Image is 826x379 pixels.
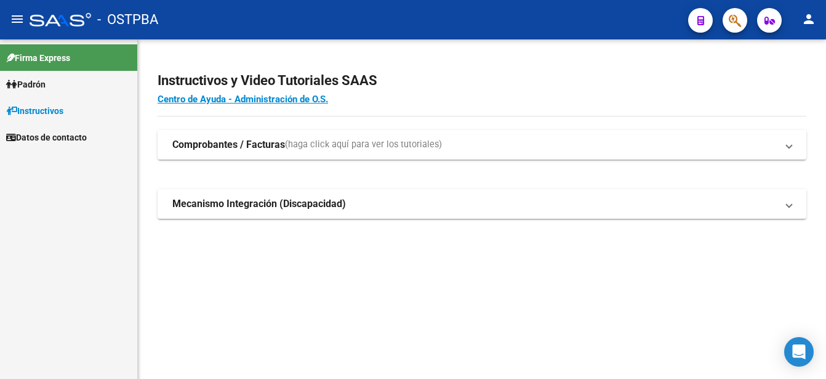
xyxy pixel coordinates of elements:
[6,104,63,118] span: Instructivos
[97,6,158,33] span: - OSTPBA
[6,78,46,91] span: Padrón
[285,138,442,152] span: (haga click aquí para ver los tutoriales)
[158,69,806,92] h2: Instructivos y Video Tutoriales SAAS
[158,94,328,105] a: Centro de Ayuda - Administración de O.S.
[172,197,346,211] strong: Mecanismo Integración (Discapacidad)
[172,138,285,152] strong: Comprobantes / Facturas
[801,12,816,26] mat-icon: person
[158,189,806,219] mat-expansion-panel-header: Mecanismo Integración (Discapacidad)
[784,337,814,367] div: Open Intercom Messenger
[6,131,87,144] span: Datos de contacto
[158,130,806,160] mat-expansion-panel-header: Comprobantes / Facturas(haga click aquí para ver los tutoriales)
[6,51,70,65] span: Firma Express
[10,12,25,26] mat-icon: menu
